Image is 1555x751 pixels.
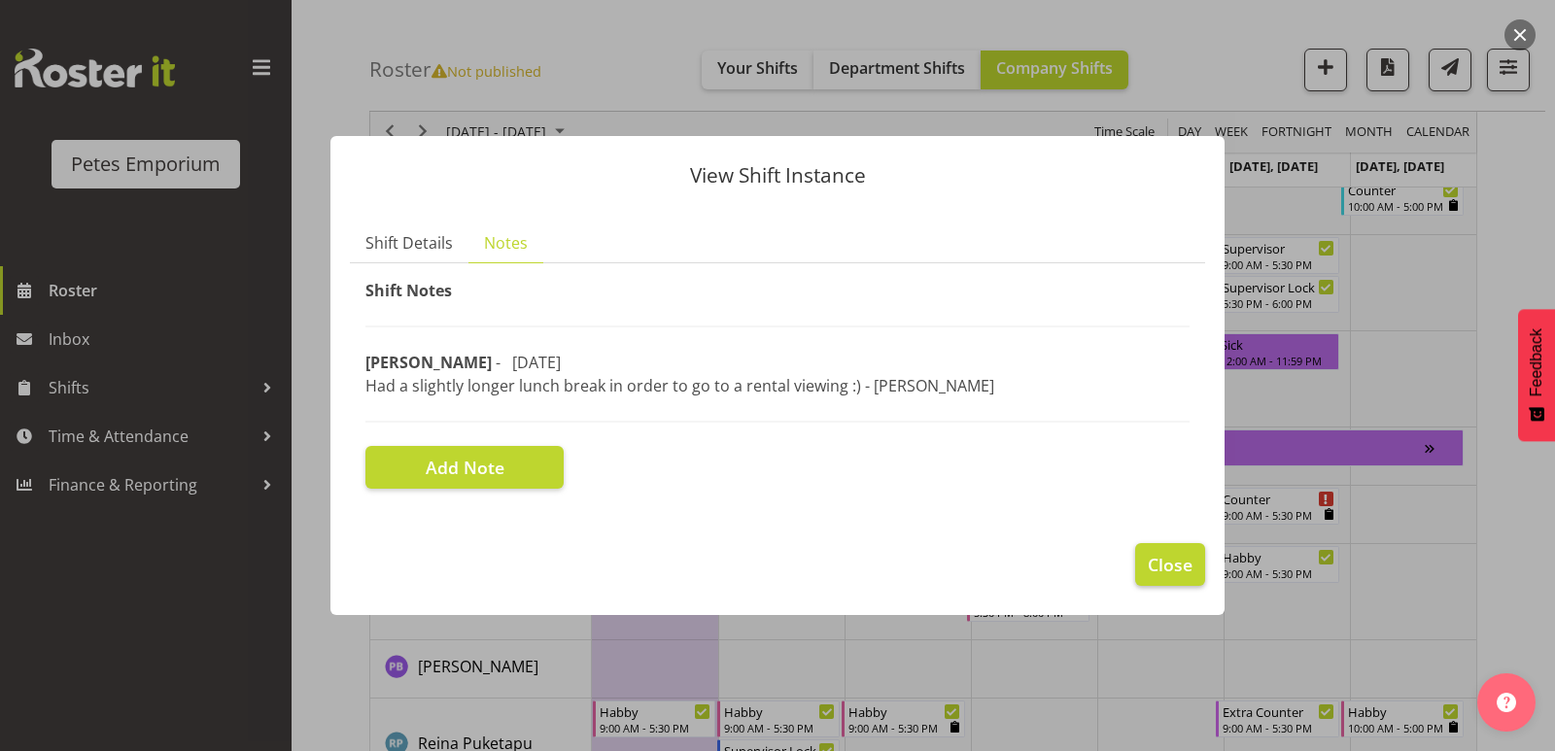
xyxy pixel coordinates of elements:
span: Shift Notes [365,280,452,301]
p: Had a slightly longer lunch break in order to go to a rental viewing :) - [PERSON_NAME] [365,374,1190,397]
span: Close [1148,552,1192,577]
span: Add Note [426,455,504,480]
p: View Shift Instance [350,165,1205,186]
span: Shift Details [365,231,453,255]
span: - [DATE] [496,352,561,373]
span: Notes [484,231,528,255]
img: help-xxl-2.png [1497,693,1516,712]
button: Feedback - Show survey [1518,309,1555,441]
span: [PERSON_NAME] [365,352,492,373]
button: Add Note [365,446,564,489]
button: Close [1135,543,1205,586]
span: Feedback [1528,328,1545,396]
